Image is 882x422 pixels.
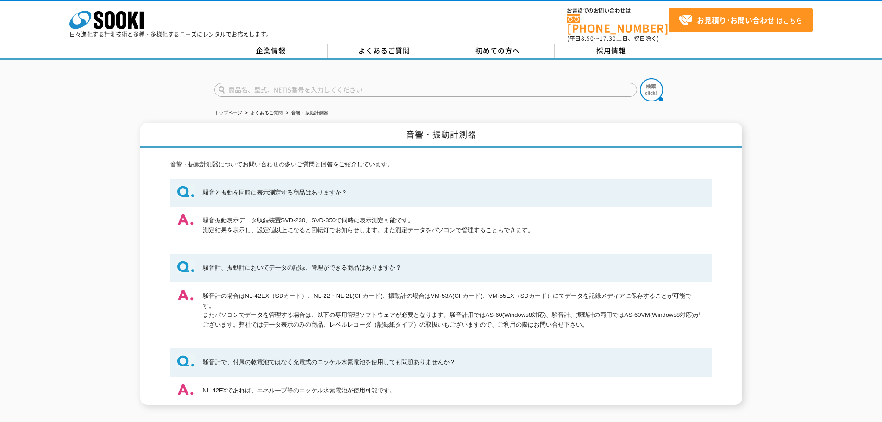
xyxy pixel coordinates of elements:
dd: 騒音振動表示データ収録装置SVD-230、SVD-350で同時に表示測定可能です。 測定結果を表示し、設定値以上になると回転灯でお知らせします。また測定データをパソコンで管理することもできます。 [170,207,712,245]
span: (平日 ～ 土日、祝日除く) [567,34,659,43]
a: よくあるご質問 [328,44,441,58]
dt: 騒音計で、付属の乾電池ではなく充電式のニッケル水素電池を使用しても問題ありませんか？ [170,348,712,377]
span: 8:50 [581,34,594,43]
h1: 音響・振動計測器 [140,123,742,148]
li: 音響・振動計測器 [284,108,328,118]
a: [PHONE_NUMBER] [567,14,669,33]
p: 音響・振動計測器についてお問い合わせの多いご質問と回答をご紹介しています。 [170,160,712,170]
a: 企業情報 [214,44,328,58]
dd: NL-42EXであれば、エネループ等のニッケル水素電池が使用可能です。 [170,377,712,405]
span: 初めての方へ [475,45,520,56]
p: 日々進化する計測技術と多種・多様化するニーズにレンタルでお応えします。 [69,31,272,37]
dd: 騒音計の場合はNL-42EX（SDカード）、NL-22・NL-21(CFカード)、振動計の場合はVM-53A(CFカード)、VM-55EX（SDカード）にてデータを記録メディアに保存することが可... [170,282,712,339]
span: 17:30 [600,34,616,43]
strong: お見積り･お問い合わせ [697,14,775,25]
input: 商品名、型式、NETIS番号を入力してください [214,83,637,97]
dt: 騒音計、振動計においてデータの記録、管理ができる商品はありますか？ [170,254,712,282]
a: お見積り･お問い合わせはこちら [669,8,813,32]
a: 採用情報 [555,44,668,58]
a: 初めての方へ [441,44,555,58]
a: トップページ [214,110,242,115]
span: お電話でのお問い合わせは [567,8,669,13]
a: よくあるご質問 [250,110,283,115]
span: はこちら [678,13,802,27]
dt: 騒音と振動を同時に表示測定する商品はありますか？ [170,179,712,207]
img: btn_search.png [640,78,663,101]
